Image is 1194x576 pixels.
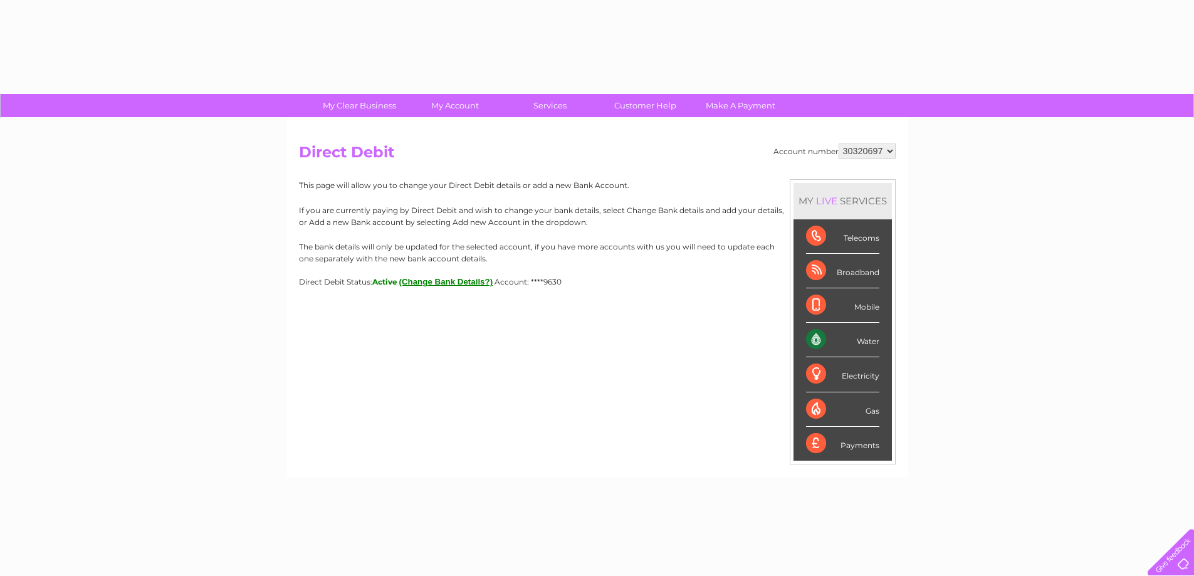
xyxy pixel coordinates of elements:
[806,357,879,392] div: Electricity
[399,277,493,286] button: (Change Bank Details?)
[806,254,879,288] div: Broadband
[806,219,879,254] div: Telecoms
[299,204,896,228] p: If you are currently paying by Direct Debit and wish to change your bank details, select Change B...
[299,144,896,167] h2: Direct Debit
[773,144,896,159] div: Account number
[299,179,896,191] p: This page will allow you to change your Direct Debit details or add a new Bank Account.
[308,94,411,117] a: My Clear Business
[498,94,602,117] a: Services
[299,277,896,286] div: Direct Debit Status:
[806,323,879,357] div: Water
[689,94,792,117] a: Make A Payment
[594,94,697,117] a: Customer Help
[806,427,879,461] div: Payments
[372,277,397,286] span: Active
[806,392,879,427] div: Gas
[793,183,892,219] div: MY SERVICES
[299,241,896,264] p: The bank details will only be updated for the selected account, if you have more accounts with us...
[806,288,879,323] div: Mobile
[814,195,840,207] div: LIVE
[403,94,506,117] a: My Account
